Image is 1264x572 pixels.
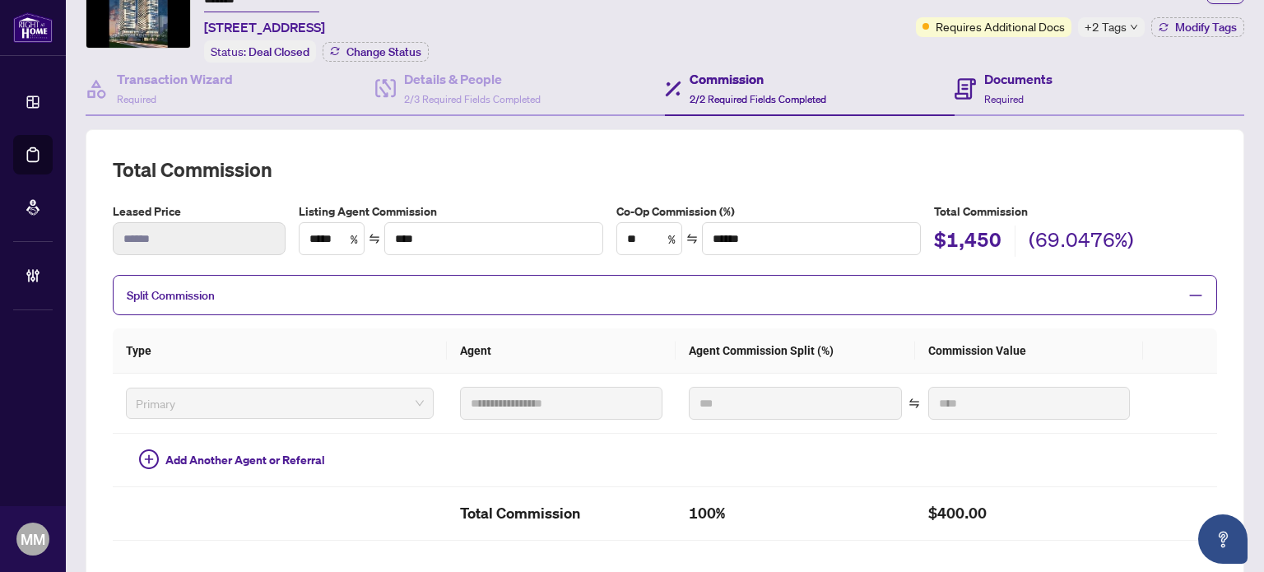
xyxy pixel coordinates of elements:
[690,93,826,105] span: 2/2 Required Fields Completed
[323,42,429,62] button: Change Status
[113,328,447,374] th: Type
[113,202,286,221] label: Leased Price
[616,202,921,221] label: Co-Op Commission (%)
[934,202,1217,221] h5: Total Commission
[1198,514,1248,564] button: Open asap
[690,69,826,89] h4: Commission
[984,69,1053,89] h4: Documents
[117,93,156,105] span: Required
[928,500,1130,527] h2: $400.00
[165,451,325,469] span: Add Another Agent or Referral
[249,44,309,59] span: Deal Closed
[984,93,1024,105] span: Required
[404,69,541,89] h4: Details & People
[113,275,1217,315] div: Split Commission
[113,156,1217,183] h2: Total Commission
[127,288,215,303] span: Split Commission
[404,93,541,105] span: 2/3 Required Fields Completed
[204,40,316,63] div: Status:
[139,449,159,469] span: plus-circle
[1130,23,1138,31] span: down
[117,69,233,89] h4: Transaction Wizard
[1151,17,1244,37] button: Modify Tags
[676,328,915,374] th: Agent Commission Split (%)
[460,500,662,527] h2: Total Commission
[1085,17,1127,36] span: +2 Tags
[689,500,902,527] h2: 100%
[126,447,338,473] button: Add Another Agent or Referral
[915,328,1143,374] th: Commission Value
[369,233,380,244] span: swap
[686,233,698,244] span: swap
[204,17,325,37] span: [STREET_ADDRESS]
[299,202,603,221] label: Listing Agent Commission
[447,328,675,374] th: Agent
[934,226,1001,258] h2: $1,450
[1188,288,1203,303] span: minus
[136,391,424,416] span: Primary
[1175,21,1237,33] span: Modify Tags
[1029,226,1134,258] h2: (69.0476%)
[346,46,421,58] span: Change Status
[13,12,53,43] img: logo
[908,398,920,409] span: swap
[936,17,1065,35] span: Requires Additional Docs
[21,528,45,551] span: MM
